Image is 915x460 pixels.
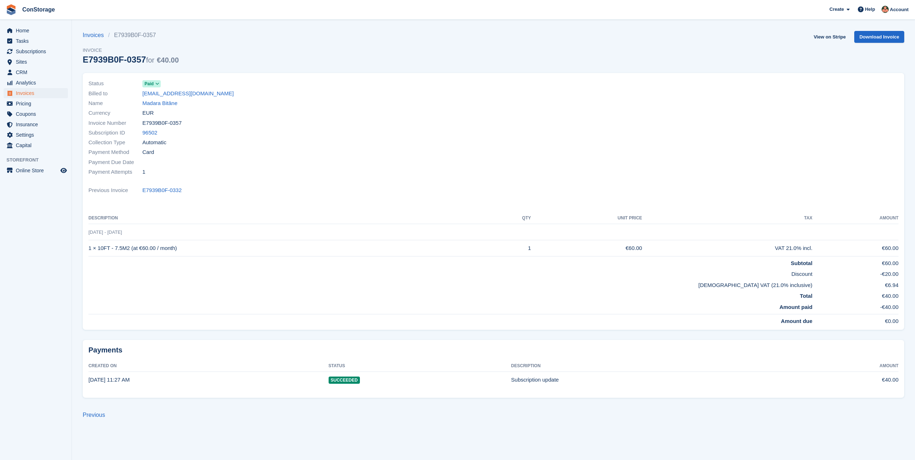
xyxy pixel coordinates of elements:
span: EUR [142,109,154,117]
span: Name [88,99,142,108]
img: Rena Aslanova [882,6,889,13]
a: menu [4,26,68,36]
span: Invoice Number [88,119,142,127]
a: menu [4,119,68,129]
h2: Payments [88,346,898,355]
span: Insurance [16,119,59,129]
a: Previous [83,412,105,418]
span: E7939B0F-0357 [142,119,182,127]
a: menu [4,36,68,46]
a: menu [4,165,68,176]
td: [DEMOGRAPHIC_DATA] VAT (21.0% inclusive) [88,278,813,290]
span: Payment Due Date [88,158,142,167]
nav: breadcrumbs [83,31,179,40]
a: E7939B0F-0332 [142,186,182,195]
span: Previous Invoice [88,186,142,195]
a: menu [4,130,68,140]
a: View on Stripe [811,31,848,43]
span: Payment Method [88,148,142,156]
th: Amount [788,360,898,372]
span: Settings [16,130,59,140]
a: menu [4,78,68,88]
th: Tax [642,213,813,224]
span: Home [16,26,59,36]
td: €0.00 [813,314,898,325]
span: Tasks [16,36,59,46]
a: menu [4,46,68,56]
span: Pricing [16,99,59,109]
span: Payment Attempts [88,168,142,176]
span: [DATE] - [DATE] [88,229,122,235]
span: Status [88,79,142,88]
span: Online Store [16,165,59,176]
td: Discount [88,267,813,278]
a: Paid [142,79,161,88]
a: [EMAIL_ADDRESS][DOMAIN_NAME] [142,90,234,98]
span: 1 [142,168,145,176]
span: Currency [88,109,142,117]
span: Create [829,6,844,13]
td: €60.00 [813,256,898,267]
th: Status [329,360,511,372]
span: Paid [145,81,154,87]
span: Storefront [6,156,72,164]
th: QTY [491,213,531,224]
td: -€40.00 [813,300,898,314]
span: Capital [16,140,59,150]
a: menu [4,140,68,150]
td: €6.94 [813,278,898,290]
span: €40.00 [157,56,179,64]
td: €40.00 [813,289,898,300]
span: Sites [16,57,59,67]
a: ConStorage [19,4,58,15]
a: Madara Bitāne [142,99,178,108]
strong: Total [800,293,813,299]
span: Account [890,6,909,13]
span: Succeeded [329,377,360,384]
th: Amount [813,213,898,224]
th: Unit Price [531,213,642,224]
a: menu [4,67,68,77]
a: Preview store [59,166,68,175]
a: menu [4,57,68,67]
div: VAT 21.0% incl. [642,244,813,252]
span: for [146,56,154,64]
strong: Amount paid [779,304,813,310]
span: Coupons [16,109,59,119]
a: menu [4,109,68,119]
span: Subscriptions [16,46,59,56]
span: Help [865,6,875,13]
span: Billed to [88,90,142,98]
td: 1 × 10FT - 7.5M2 (at €60.00 / month) [88,240,491,256]
td: €60.00 [531,240,642,256]
a: 96502 [142,129,157,137]
span: Analytics [16,78,59,88]
td: Subscription update [511,372,788,388]
td: -€20.00 [813,267,898,278]
time: 2025-09-21 08:27:12 UTC [88,377,130,383]
td: 1 [491,240,531,256]
span: Automatic [142,138,166,147]
th: Description [88,213,491,224]
span: Invoices [16,88,59,98]
td: €60.00 [813,240,898,256]
a: Invoices [83,31,108,40]
div: E7939B0F-0357 [83,55,179,64]
span: Collection Type [88,138,142,147]
span: Subscription ID [88,129,142,137]
img: stora-icon-8386f47178a22dfd0bd8f6a31ec36ba5ce8667c1dd55bd0f319d3a0aa187defe.svg [6,4,17,15]
span: Invoice [83,47,179,54]
span: Card [142,148,154,156]
a: menu [4,88,68,98]
th: Description [511,360,788,372]
strong: Amount due [781,318,813,324]
a: Download Invoice [854,31,904,43]
span: CRM [16,67,59,77]
td: €40.00 [788,372,898,388]
th: Created On [88,360,329,372]
a: menu [4,99,68,109]
strong: Subtotal [791,260,813,266]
